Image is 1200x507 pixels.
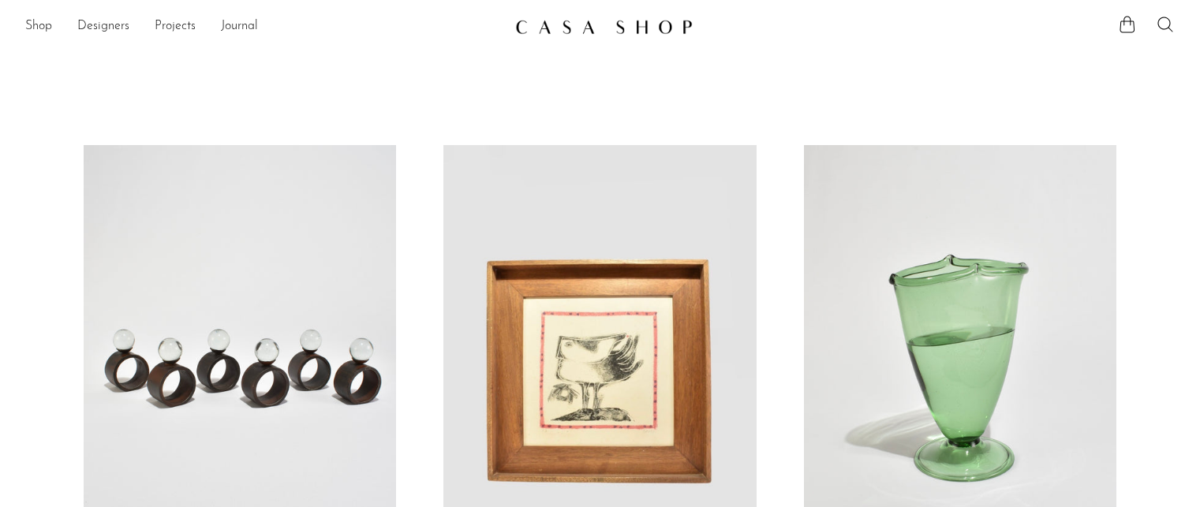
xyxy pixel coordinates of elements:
[25,13,503,40] nav: Desktop navigation
[25,13,503,40] ul: NEW HEADER MENU
[221,17,258,37] a: Journal
[77,17,129,37] a: Designers
[155,17,196,37] a: Projects
[25,17,52,37] a: Shop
